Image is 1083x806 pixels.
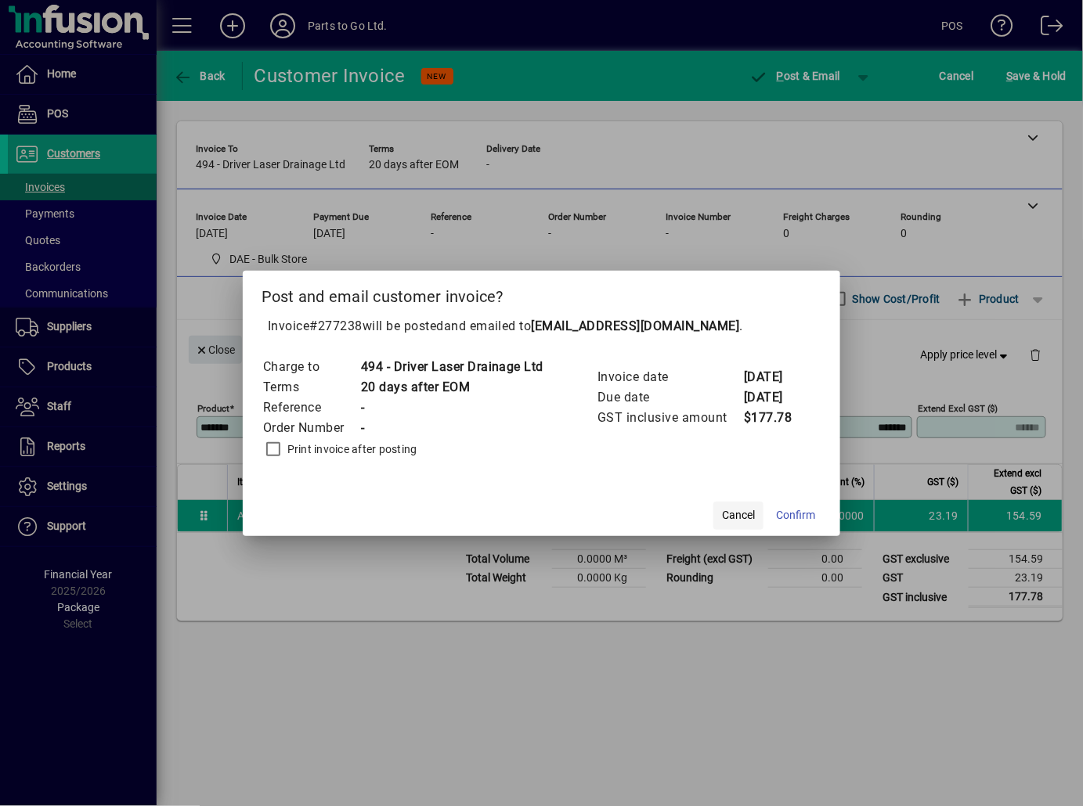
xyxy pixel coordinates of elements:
[309,318,363,333] span: #277238
[776,507,815,524] span: Confirm
[262,317,822,336] p: Invoice will be posted .
[713,502,764,530] button: Cancel
[532,318,740,333] b: [EMAIL_ADDRESS][DOMAIN_NAME]
[262,377,360,398] td: Terms
[360,357,544,377] td: 494 - Driver Laser Drainage Ltd
[360,418,544,438] td: -
[262,357,360,377] td: Charge to
[722,507,755,524] span: Cancel
[243,271,841,316] h2: Post and email customer invoice?
[597,387,743,408] td: Due date
[743,408,806,428] td: $177.78
[360,398,544,418] td: -
[262,398,360,418] td: Reference
[770,502,821,530] button: Confirm
[743,367,806,387] td: [DATE]
[444,318,740,333] span: and emailed to
[743,387,806,408] td: [DATE]
[360,377,544,398] td: 20 days after EOM
[262,418,360,438] td: Order Number
[597,408,743,428] td: GST inclusive amount
[284,441,417,457] label: Print invoice after posting
[597,367,743,387] td: Invoice date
